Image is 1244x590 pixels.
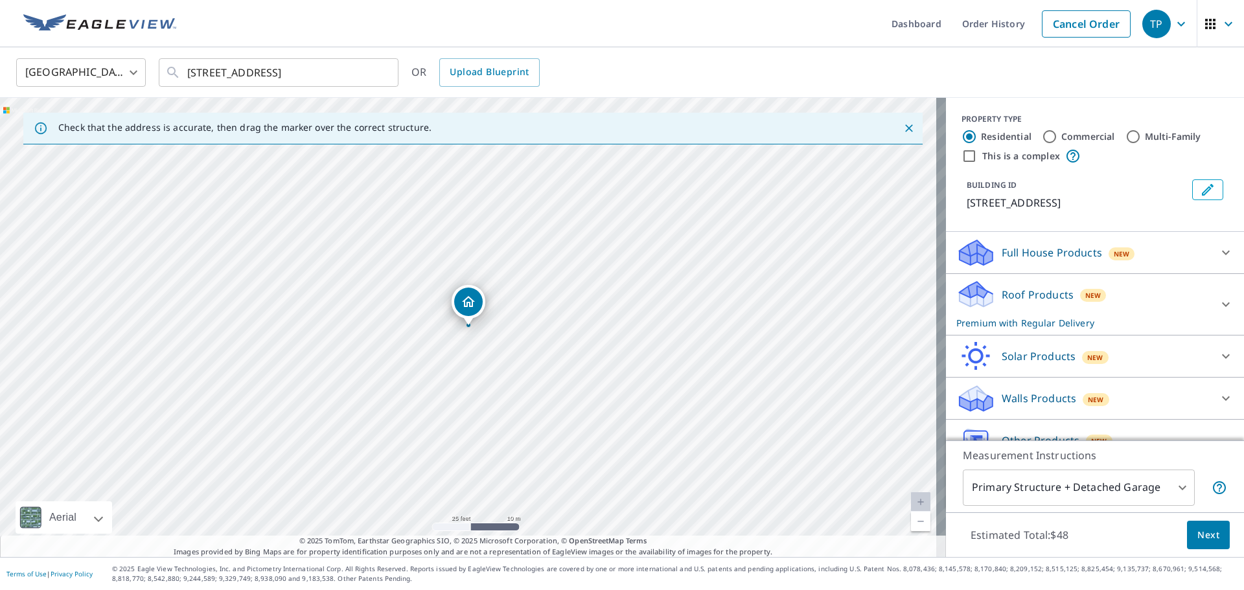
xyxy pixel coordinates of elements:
[956,279,1234,330] div: Roof ProductsNewPremium with Regular Delivery
[967,195,1187,210] p: [STREET_ADDRESS]
[1042,10,1131,38] a: Cancel Order
[962,113,1228,125] div: PROPERTY TYPE
[1212,480,1227,495] span: Your report will include the primary structure and a detached garage if one exists.
[51,569,93,578] a: Privacy Policy
[1142,10,1171,38] div: TP
[1002,433,1079,448] p: Other Products
[569,536,623,545] a: OpenStreetMap
[626,536,647,545] a: Terms
[963,448,1227,463] p: Measurement Instructions
[911,512,930,531] a: Current Level 20, Zoom Out
[6,569,47,578] a: Terms of Use
[956,316,1210,330] p: Premium with Regular Delivery
[45,501,80,534] div: Aerial
[16,501,112,534] div: Aerial
[450,64,529,80] span: Upload Blueprint
[58,122,432,133] p: Check that the address is accurate, then drag the marker over the correct structure.
[1061,130,1115,143] label: Commercial
[299,536,647,547] span: © 2025 TomTom, Earthstar Geographics SIO, © 2025 Microsoft Corporation, ©
[411,58,540,87] div: OR
[1145,130,1201,143] label: Multi-Family
[1087,352,1103,363] span: New
[1088,394,1104,405] span: New
[23,14,176,34] img: EV Logo
[1002,348,1076,364] p: Solar Products
[1114,249,1130,259] span: New
[1192,179,1223,200] button: Edit building 1
[1085,290,1101,301] span: New
[16,54,146,91] div: [GEOGRAPHIC_DATA]
[956,383,1234,414] div: Walls ProductsNew
[956,237,1234,268] div: Full House ProductsNew
[1002,391,1076,406] p: Walls Products
[956,425,1234,462] div: Other ProductsNew
[1002,245,1102,260] p: Full House Products
[982,150,1060,163] label: This is a complex
[960,521,1079,549] p: Estimated Total: $48
[1187,521,1230,550] button: Next
[1197,527,1219,543] span: Next
[981,130,1031,143] label: Residential
[1002,287,1074,302] p: Roof Products
[1091,436,1107,446] span: New
[901,120,917,137] button: Close
[187,54,372,91] input: Search by address or latitude-longitude
[6,570,93,578] p: |
[452,285,485,325] div: Dropped pin, building 1, Residential property, 921 S Beneva Rd Sarasota, FL 34232
[963,470,1195,506] div: Primary Structure + Detached Garage
[911,492,930,512] a: Current Level 20, Zoom In Disabled
[956,341,1234,372] div: Solar ProductsNew
[112,564,1238,584] p: © 2025 Eagle View Technologies, Inc. and Pictometry International Corp. All Rights Reserved. Repo...
[439,58,539,87] a: Upload Blueprint
[967,179,1017,190] p: BUILDING ID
